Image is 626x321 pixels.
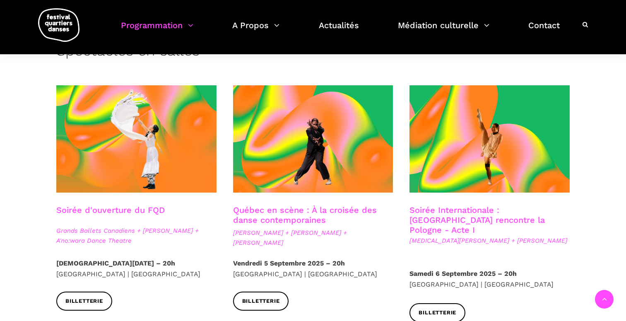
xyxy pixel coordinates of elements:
[398,18,489,43] a: Médiation culturelle
[319,18,359,43] a: Actualités
[232,18,279,43] a: A Propos
[56,205,165,215] a: Soirée d'ouverture du FQD
[419,309,456,317] span: Billetterie
[56,292,112,310] a: Billetterie
[56,226,217,246] span: Grands Ballets Canadiens + [PERSON_NAME] + A'no:wara Dance Theatre
[38,8,79,42] img: logo-fqd-med
[65,297,103,306] span: Billetterie
[233,258,393,279] p: [GEOGRAPHIC_DATA] | [GEOGRAPHIC_DATA]
[56,258,217,279] p: [GEOGRAPHIC_DATA] | [GEOGRAPHIC_DATA]
[233,228,393,248] span: [PERSON_NAME] + [PERSON_NAME] + [PERSON_NAME]
[233,259,345,267] strong: Vendredi 5 Septembre 2025 – 20h
[528,18,560,43] a: Contact
[56,259,175,267] strong: [DEMOGRAPHIC_DATA][DATE] – 20h
[409,205,545,235] a: Soirée Internationale : [GEOGRAPHIC_DATA] rencontre la Pologne - Acte I
[242,297,280,306] span: Billetterie
[409,270,517,278] strong: Samedi 6 Septembre 2025 – 20h
[233,205,377,225] a: Québec en scène : À la croisée des danse contemporaines
[233,292,289,310] a: Billetterie
[409,268,570,290] p: [GEOGRAPHIC_DATA] | [GEOGRAPHIC_DATA]
[121,18,193,43] a: Programmation
[409,236,570,246] span: [MEDICAL_DATA][PERSON_NAME] + [PERSON_NAME]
